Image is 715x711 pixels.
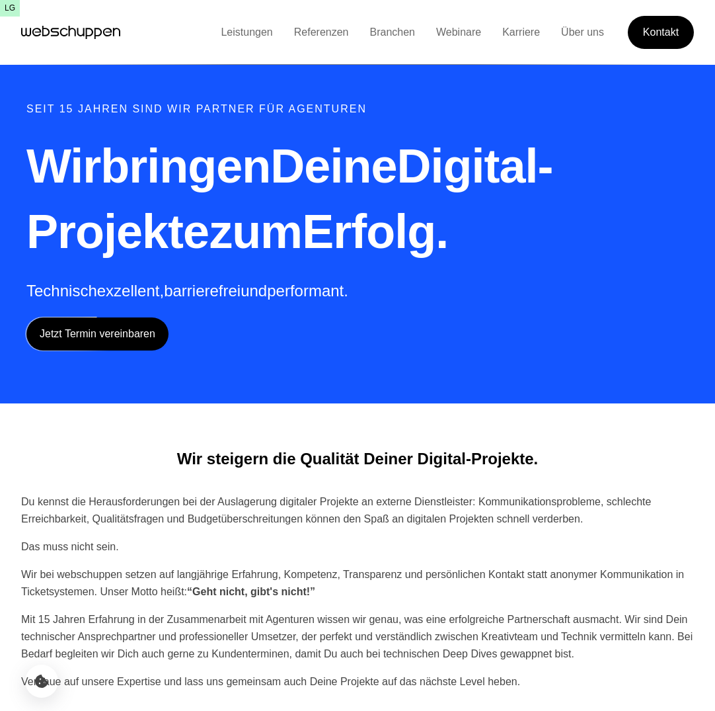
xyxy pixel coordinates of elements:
[21,493,694,528] div: Du kennst die Herausforderungen bei der Auslagerung digitaler Projekte an externe Dienstleister: ...
[97,282,164,300] span: exzellent,
[26,101,689,118] p: Seit 15 Jahren sind wir Partner für Agenturen
[26,282,97,300] span: Technisch
[21,566,694,601] div: Wir bei webschuppen setzen auf langjährige Erfahrung, Kompetenz, Transparenz und persönlichen Kon...
[25,665,58,698] button: Cookie-Einstellungen öffnen
[21,538,694,556] div: Das muss nicht sein.
[241,282,267,300] span: und
[21,448,694,470] h2: Wir steigern die Qualität Deiner Digital-Projekte.
[21,22,120,42] a: Hauptseite besuchen
[302,205,448,258] span: Erfolg.
[21,673,694,690] div: Vertraue auf unsere Expertise und lass uns gemeinsam auch Deine Projekte auf das nächste Level he...
[26,317,169,351] a: Jetzt Termin vereinbaren
[100,140,270,192] span: bringen
[270,140,396,192] span: Deine
[492,26,550,38] a: Karriere
[21,611,694,663] div: Mit 15 Jahren Erfahrung in der Zusammenarbeit mit Agenturen wissen wir genau, was eine erfolgreic...
[628,16,694,49] a: Get Started
[550,26,615,38] a: Über uns
[209,205,302,258] span: zum
[283,26,359,38] a: Referenzen
[187,586,315,597] strong: “Geht nicht, gibt's nicht!”
[26,140,100,192] span: Wir
[359,26,426,38] a: Branchen
[5,2,15,15] span: lg
[164,282,241,300] span: barrierefrei
[210,26,283,38] a: Leistungen
[426,26,492,38] a: Webinare
[267,282,348,300] span: performant.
